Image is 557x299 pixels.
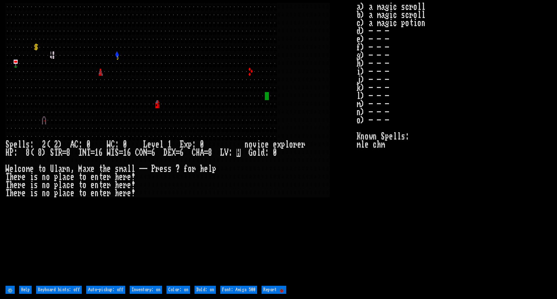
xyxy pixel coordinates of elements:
div: r [107,181,111,189]
div: : [115,141,119,149]
div: l [285,141,289,149]
div: S [6,141,10,149]
div: 8 [38,149,42,157]
div: ) [58,141,62,149]
div: p [10,141,14,149]
div: t [99,173,103,181]
div: t [78,181,83,189]
div: m [119,165,123,173]
div: n [95,189,99,197]
div: c [66,189,70,197]
div: e [22,173,26,181]
div: t [78,173,83,181]
div: l [131,165,135,173]
div: W [107,141,111,149]
div: , [70,165,74,173]
div: ! [131,189,135,197]
div: - [139,165,143,173]
div: o [83,181,87,189]
div: L [220,149,224,157]
div: e [119,181,123,189]
div: o [83,189,87,197]
div: x [87,165,91,173]
div: ) [42,149,46,157]
div: o [42,165,46,173]
div: E [180,141,184,149]
div: t [99,189,103,197]
div: S [115,149,119,157]
div: h [115,181,119,189]
div: 8 [208,149,212,157]
div: e [147,141,151,149]
div: s [34,189,38,197]
div: M [78,165,83,173]
div: s [164,165,168,173]
div: A [200,149,204,157]
div: n [66,165,70,173]
div: X [172,149,176,157]
div: l [18,141,22,149]
div: e [119,173,123,181]
div: r [301,141,305,149]
div: W [107,149,111,157]
div: n [95,173,99,181]
div: D [164,149,168,157]
div: e [103,181,107,189]
div: e [30,165,34,173]
div: T [6,189,10,197]
div: l [58,181,62,189]
div: o [188,165,192,173]
div: e [91,173,95,181]
div: o [83,173,87,181]
div: e [103,189,107,197]
div: e [22,181,26,189]
div: i [30,181,34,189]
div: r [123,181,127,189]
div: p [281,141,285,149]
div: t [38,165,42,173]
div: = [91,149,95,157]
div: e [70,181,74,189]
div: e [127,173,131,181]
div: ? [176,165,180,173]
mark: H [237,149,241,157]
div: 0 [87,141,91,149]
div: e [14,181,18,189]
div: n [95,181,99,189]
div: N [143,149,147,157]
div: ( [30,149,34,157]
div: d [261,149,265,157]
div: p [54,173,58,181]
div: H [196,149,200,157]
input: ⚙️ [6,286,15,294]
div: s [34,181,38,189]
div: : [14,149,18,157]
div: L [143,141,147,149]
div: C [74,141,78,149]
div: r [123,173,127,181]
div: n [245,141,249,149]
div: r [293,141,297,149]
div: e [10,165,14,173]
div: : [265,149,269,157]
div: l [160,141,164,149]
div: r [107,173,111,181]
div: 0 [273,149,277,157]
div: - [143,165,147,173]
div: r [62,165,66,173]
input: Bold: on [195,286,216,294]
div: o [253,149,257,157]
div: C [192,149,196,157]
div: v [151,141,155,149]
div: l [208,165,212,173]
div: e [91,181,95,189]
input: Inventory: on [130,286,162,294]
div: e [14,173,18,181]
div: ( [46,141,50,149]
div: e [204,165,208,173]
div: l [58,189,62,197]
div: e [155,141,160,149]
div: p [188,141,192,149]
div: e [103,173,107,181]
div: 6 [99,149,103,157]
